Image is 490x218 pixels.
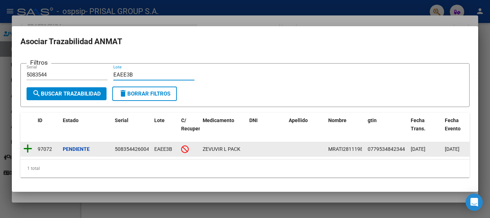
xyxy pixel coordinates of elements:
mat-icon: delete [119,89,127,98]
button: Buscar Trazabilidad [27,87,107,100]
div: Open Intercom Messenger [466,194,483,211]
span: Lote [154,117,165,123]
datatable-header-cell: Nombre [325,113,365,144]
button: Borrar Filtros [112,87,177,101]
datatable-header-cell: Medicamento [200,113,246,144]
span: Estado [63,117,79,123]
datatable-header-cell: DNI [246,113,286,144]
span: DNI [249,117,258,123]
h3: Filtros [27,58,51,67]
datatable-header-cell: ID [35,113,60,144]
datatable-header-cell: Serial [112,113,151,144]
span: Borrar Filtros [119,91,170,97]
span: [DATE] [411,146,425,152]
strong: Pendiente [63,146,90,152]
span: MRATI28111980 [328,146,366,152]
span: Medicamento [203,117,234,123]
span: EAEE3B [154,146,172,152]
datatable-header-cell: Apellido [286,113,325,144]
h2: Asociar Trazabilidad ANMAT [20,35,470,48]
span: 508354426004 [115,146,149,152]
span: Apellido [289,117,308,123]
span: C/ Recupero [181,117,203,131]
span: [DATE] [445,146,460,152]
datatable-header-cell: C/ Recupero [178,113,200,144]
datatable-header-cell: Estado [60,113,112,144]
datatable-header-cell: gtin [365,113,408,144]
span: gtin [368,117,377,123]
span: ID [38,117,42,123]
span: 97072 [38,146,52,152]
span: Buscar Trazabilidad [32,91,101,97]
span: Serial [115,117,128,123]
span: 07795348423446 [368,146,408,152]
mat-icon: search [32,89,41,98]
span: Fecha Evento [445,117,461,131]
span: Fecha Trans. [411,117,425,131]
datatable-header-cell: Fecha Trans. [408,113,442,144]
div: 1 total [20,159,470,177]
span: ZEVUVIR L PACK [203,146,240,152]
span: Nombre [328,117,347,123]
datatable-header-cell: Fecha Evento [442,113,476,144]
datatable-header-cell: Lote [151,113,178,144]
